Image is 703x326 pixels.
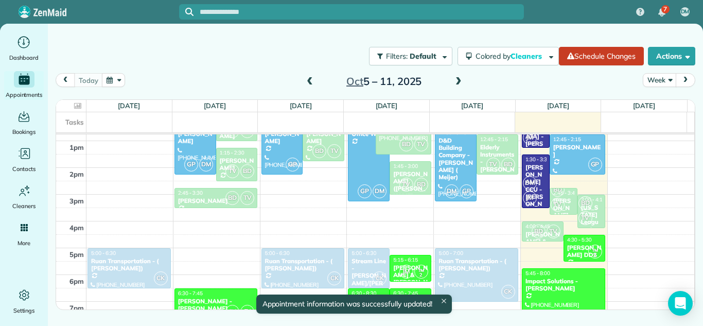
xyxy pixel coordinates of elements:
[525,156,550,163] span: 1:30 - 3:30
[386,52,408,61] span: Filters:
[240,191,254,205] span: TV
[393,170,428,200] div: [PERSON_NAME] ([PERSON_NAME]
[240,164,254,178] span: BD
[6,90,43,100] span: Appointments
[393,256,418,263] span: 5:15 - 6:15
[525,223,550,230] span: 4:00 - 4:45
[393,264,428,308] div: [PERSON_NAME] & [PERSON_NAME] - [PERSON_NAME]
[65,118,84,126] span: Tasks
[351,258,386,302] div: Stream Line - [PERSON_NAME]/[PERSON_NAME]
[567,236,592,243] span: 4:30 - 5:30
[551,198,565,212] span: TV
[476,52,546,61] span: Colored by
[547,101,569,110] a: [DATE]
[306,130,341,145] div: [PERSON_NAME]
[399,178,413,192] span: TV
[643,73,676,87] button: Week
[265,250,290,256] span: 5:00 - 6:30
[69,197,84,205] span: 3pm
[501,285,515,299] span: CK
[225,191,239,205] span: BD
[418,267,424,273] span: TM
[393,290,418,297] span: 6:30 - 7:45
[668,291,693,316] div: Open Intercom Messenger
[346,75,363,88] span: Oct
[501,158,515,171] span: BD
[199,158,213,171] span: DM
[523,131,537,145] span: JM
[320,76,448,87] h2: 5 – 11, 2025
[553,136,581,143] span: 12:45 - 2:15
[312,144,326,158] span: BD
[373,271,386,285] span: CK
[589,250,602,260] small: 2
[399,138,413,151] span: BD
[204,101,226,110] a: [DATE]
[414,138,428,151] span: TV
[351,290,376,297] span: 6:30 - 8:30
[286,158,300,171] span: GP
[118,101,140,110] a: [DATE]
[12,127,36,137] span: Bookings
[184,158,198,171] span: GP
[663,5,667,13] span: 7
[178,298,255,313] div: [PERSON_NAME] - [PERSON_NAME]
[393,163,418,169] span: 1:45 - 3:00
[523,191,537,205] span: JM
[525,278,602,293] div: Impact Solutions - [PERSON_NAME]
[358,184,372,198] span: GP
[525,270,550,277] span: 5:45 - 8:00
[547,225,560,238] span: TV
[438,137,473,181] div: D&D Building Company - [PERSON_NAME] ( Meijer)
[438,250,463,256] span: 5:00 - 7:00
[327,271,341,285] span: CK
[244,307,251,313] span: TM
[681,8,690,16] span: DM
[178,130,213,145] div: [PERSON_NAME]
[480,144,515,181] div: Elderly Instruments - [PERSON_NAME]
[559,47,644,65] a: Schedule Changes
[4,182,44,211] a: Cleaners
[651,1,673,24] div: 7 unread notifications
[219,157,255,172] div: [PERSON_NAME]
[4,287,44,316] a: Settings
[461,101,483,110] a: [DATE]
[69,304,84,312] span: 7pm
[523,176,537,190] span: DM
[327,144,341,158] span: TV
[9,53,39,63] span: Dashboard
[12,201,36,211] span: Cleaners
[265,130,300,145] div: [PERSON_NAME]
[74,73,102,87] button: today
[460,184,473,198] span: GP
[178,197,255,204] div: [PERSON_NAME]
[578,196,592,210] span: BD
[399,265,413,279] span: JM
[178,290,203,297] span: 6:30 - 7:45
[178,190,203,196] span: 2:45 - 3:30
[445,184,459,198] span: DM
[480,136,508,143] span: 12:45 - 2:15
[91,250,116,256] span: 5:00 - 6:30
[225,164,239,178] span: TV
[414,178,428,192] span: BD
[179,8,194,16] button: Focus search
[553,144,602,159] div: [PERSON_NAME]
[69,170,84,178] span: 2pm
[185,8,194,16] svg: Focus search
[351,250,376,256] span: 5:00 - 6:30
[69,250,84,259] span: 5pm
[265,258,342,272] div: Ruan Transportation - ( [PERSON_NAME])
[578,211,592,225] span: TV
[290,101,312,110] a: [DATE]
[525,164,547,216] div: [PERSON_NAME] CCU - [PERSON_NAME]
[4,145,44,174] a: Contacts
[525,231,560,261] div: [PERSON_NAME] & [PERSON_NAME] PLLC.
[69,224,84,232] span: 4pm
[376,101,398,110] a: [DATE]
[56,73,75,87] button: prev
[648,47,695,65] button: Actions
[220,149,244,156] span: 1:15 - 2:30
[415,270,428,280] small: 2
[91,258,168,272] div: Ruan Transportation - ( [PERSON_NAME])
